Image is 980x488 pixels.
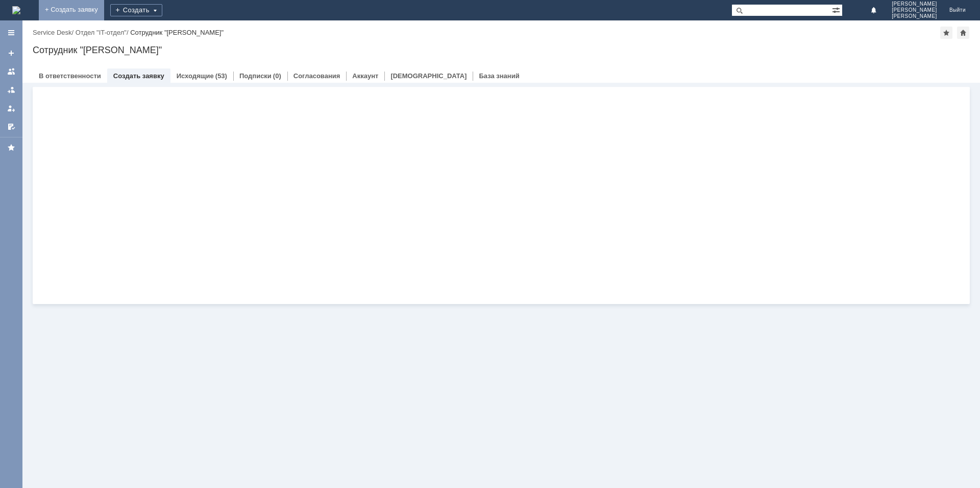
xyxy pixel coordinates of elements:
[76,29,127,36] a: Отдел "IT-отдел"
[273,72,281,80] div: (0)
[352,72,378,80] a: Аккаунт
[892,13,937,19] span: [PERSON_NAME]
[832,5,842,14] span: Расширенный поиск
[293,72,340,80] a: Согласования
[130,29,224,36] div: Сотрудник "[PERSON_NAME]"
[3,63,19,80] a: Заявки на командах
[12,6,20,14] img: logo
[3,82,19,98] a: Заявки в моей ответственности
[239,72,272,80] a: Подписки
[39,72,101,80] a: В ответственности
[390,72,467,80] a: [DEMOGRAPHIC_DATA]
[3,100,19,117] a: Мои заявки
[892,1,937,7] span: [PERSON_NAME]
[110,4,162,16] div: Создать
[33,29,72,36] a: Service Desk
[3,119,19,135] a: Мои согласования
[479,72,519,80] a: База знаний
[33,29,76,36] div: /
[12,6,20,14] a: Перейти на домашнюю страницу
[940,27,952,39] div: Добавить в избранное
[892,7,937,13] span: [PERSON_NAME]
[215,72,227,80] div: (53)
[957,27,969,39] div: Сделать домашней страницей
[3,45,19,61] a: Создать заявку
[76,29,130,36] div: /
[177,72,214,80] a: Исходящие
[33,45,970,55] div: Сотрудник "[PERSON_NAME]"
[113,72,164,80] a: Создать заявку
